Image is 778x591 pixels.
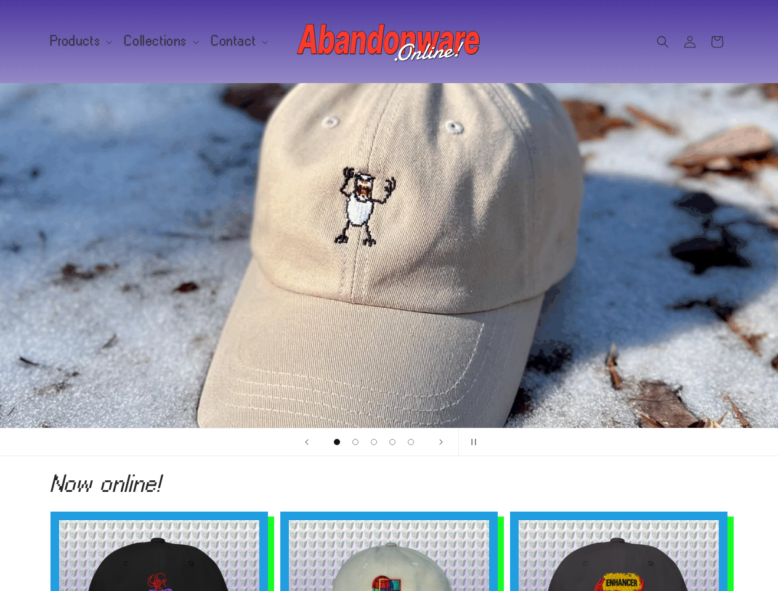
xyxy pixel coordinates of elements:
[293,428,320,456] button: Previous slide
[211,36,256,47] span: Contact
[346,433,365,451] button: Load slide 2 of 5
[427,428,455,456] button: Next slide
[328,433,346,451] button: Load slide 1 of 5
[124,36,187,47] span: Collections
[402,433,420,451] button: Load slide 5 of 5
[117,28,204,54] summary: Collections
[365,433,383,451] button: Load slide 3 of 5
[297,17,482,66] img: Abandonware
[458,428,485,456] button: Pause slideshow
[292,12,486,71] a: Abandonware
[649,28,676,55] summary: Search
[43,28,118,54] summary: Products
[383,433,402,451] button: Load slide 4 of 5
[51,473,728,493] h2: Now online!
[51,36,101,47] span: Products
[204,28,273,54] summary: Contact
